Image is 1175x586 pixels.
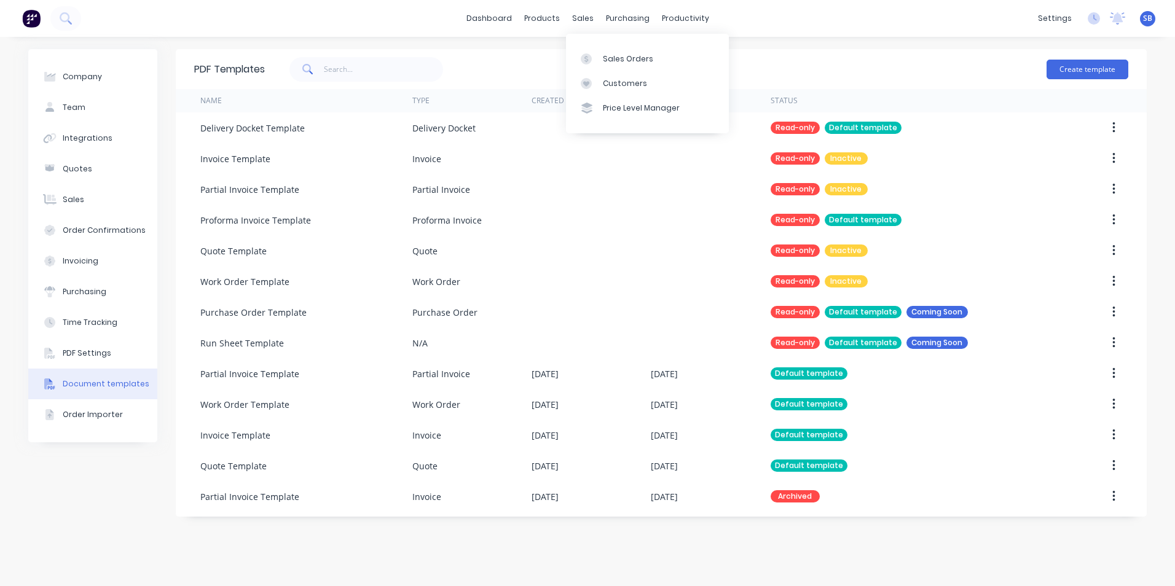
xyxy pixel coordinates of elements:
button: Time Tracking [28,307,157,338]
div: Read-only [771,337,820,349]
div: Read-only [771,275,820,287]
div: Integrations [63,133,112,144]
div: [DATE] [651,490,678,503]
div: Customers [603,78,647,89]
div: Sales [63,194,84,205]
div: Delivery Docket Template [200,122,305,135]
div: [DATE] [532,490,559,503]
div: PDF Templates [194,62,265,77]
span: SB [1143,13,1152,24]
div: Order Confirmations [63,225,146,236]
div: Company [63,71,102,82]
div: Quote Template [200,244,267,257]
div: Invoice Template [200,429,270,442]
div: Type [412,95,430,106]
div: Purchase Order Template [200,306,307,319]
div: Proforma Invoice Template [200,214,311,227]
a: Customers [566,71,729,96]
div: Inactive [825,183,868,195]
div: Default template [825,306,902,318]
div: Partial Invoice [412,367,470,380]
div: N/A [412,337,428,350]
div: Purchase Order [412,306,477,319]
div: Read-only [771,183,820,195]
div: Read-only [771,306,820,318]
a: dashboard [460,9,518,28]
div: Status [771,95,798,106]
div: Sales Orders [603,53,653,64]
div: Price Level Manager [603,103,680,114]
button: Document templates [28,369,157,399]
button: Order Importer [28,399,157,430]
div: Coming Soon [906,337,968,349]
div: Work Order Template [200,398,289,411]
div: Default template [771,398,847,410]
button: Purchasing [28,276,157,307]
div: Read-only [771,214,820,226]
div: Invoice [412,429,441,442]
a: Sales Orders [566,46,729,71]
div: Work Order [412,398,460,411]
div: products [518,9,566,28]
div: Default template [825,337,902,349]
div: Document templates [63,378,149,389]
div: Invoicing [63,256,98,267]
div: Default template [771,367,847,380]
div: Read-only [771,244,820,257]
button: Team [28,92,157,123]
div: Partial Invoice Template [200,183,299,196]
div: settings [1032,9,1078,28]
button: Quotes [28,154,157,184]
div: Default template [771,429,847,441]
input: Search... [324,57,444,82]
div: Purchasing [63,286,106,297]
div: [DATE] [532,429,559,442]
div: Quotes [63,163,92,174]
div: [DATE] [532,367,559,380]
div: Proforma Invoice [412,214,482,227]
div: [DATE] [651,429,678,442]
div: Invoice [412,490,441,503]
div: Created [532,95,564,106]
div: [DATE] [651,367,678,380]
div: Coming Soon [906,306,968,318]
div: Inactive [825,244,868,257]
div: productivity [656,9,715,28]
div: Name [200,95,222,106]
div: [DATE] [532,459,559,472]
div: Invoice Template [200,152,270,165]
div: Inactive [825,152,868,165]
button: Create template [1047,60,1128,79]
div: Run Sheet Template [200,337,284,350]
a: Price Level Manager [566,96,729,120]
div: Quote Template [200,459,267,472]
div: Read-only [771,122,820,134]
div: Archived [771,490,820,502]
div: Invoice [412,152,441,165]
button: Order Confirmations [28,215,157,246]
div: Quote [412,459,438,472]
div: [DATE] [651,398,678,411]
div: Team [63,102,85,113]
div: Read-only [771,152,820,165]
button: Integrations [28,123,157,154]
button: PDF Settings [28,338,157,369]
div: [DATE] [651,459,678,472]
div: Default template [825,122,902,134]
div: Partial Invoice Template [200,367,299,380]
button: Sales [28,184,157,215]
div: Default template [771,459,847,472]
div: Work Order [412,275,460,288]
div: Order Importer [63,409,123,420]
div: purchasing [600,9,656,28]
div: Quote [412,244,438,257]
div: PDF Settings [63,348,111,359]
div: Partial Invoice [412,183,470,196]
div: Default template [825,214,902,226]
div: sales [566,9,600,28]
img: Factory [22,9,41,28]
div: Partial Invoice Template [200,490,299,503]
div: Time Tracking [63,317,117,328]
div: Delivery Docket [412,122,476,135]
div: [DATE] [532,398,559,411]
